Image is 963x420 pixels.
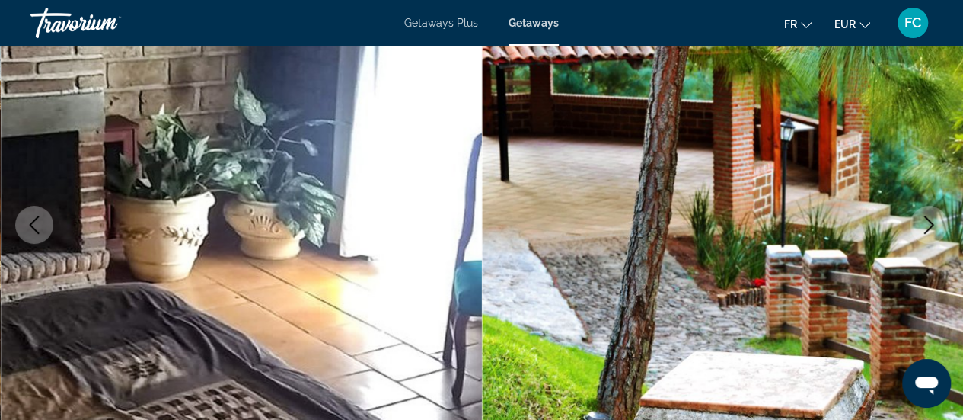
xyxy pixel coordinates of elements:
a: Getaways Plus [404,17,478,29]
button: Change language [784,13,812,35]
button: Next image [910,206,948,244]
button: User Menu [893,7,933,39]
a: Travorium [30,3,183,43]
span: EUR [834,18,856,30]
a: Getaways [509,17,559,29]
button: Change currency [834,13,870,35]
iframe: Bouton de lancement de la fenêtre de messagerie [902,359,951,408]
span: FC [904,15,921,30]
span: fr [784,18,797,30]
button: Previous image [15,206,53,244]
